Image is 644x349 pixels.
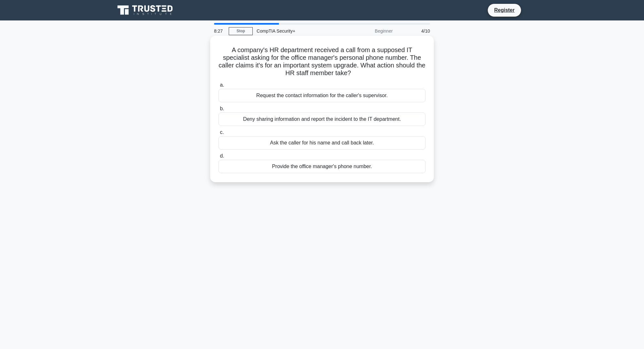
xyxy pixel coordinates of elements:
h5: A company's HR department received a call from a supposed IT specialist asking for the office man... [218,46,426,77]
span: d. [220,153,224,159]
span: b. [220,106,224,111]
div: Provide the office manager's phone number. [218,160,425,173]
a: Register [490,6,518,14]
a: Stop [229,27,253,35]
div: Ask the caller for his name and call back later. [218,136,425,150]
div: Deny sharing information and report the incident to the IT department. [218,112,425,126]
span: c. [220,129,224,135]
div: 8:27 [210,25,229,37]
div: Beginner [341,25,396,37]
div: Request the contact information for the caller's supervisor. [218,89,425,102]
span: a. [220,82,224,88]
div: 4/10 [396,25,434,37]
div: CompTIA Security+ [253,25,341,37]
